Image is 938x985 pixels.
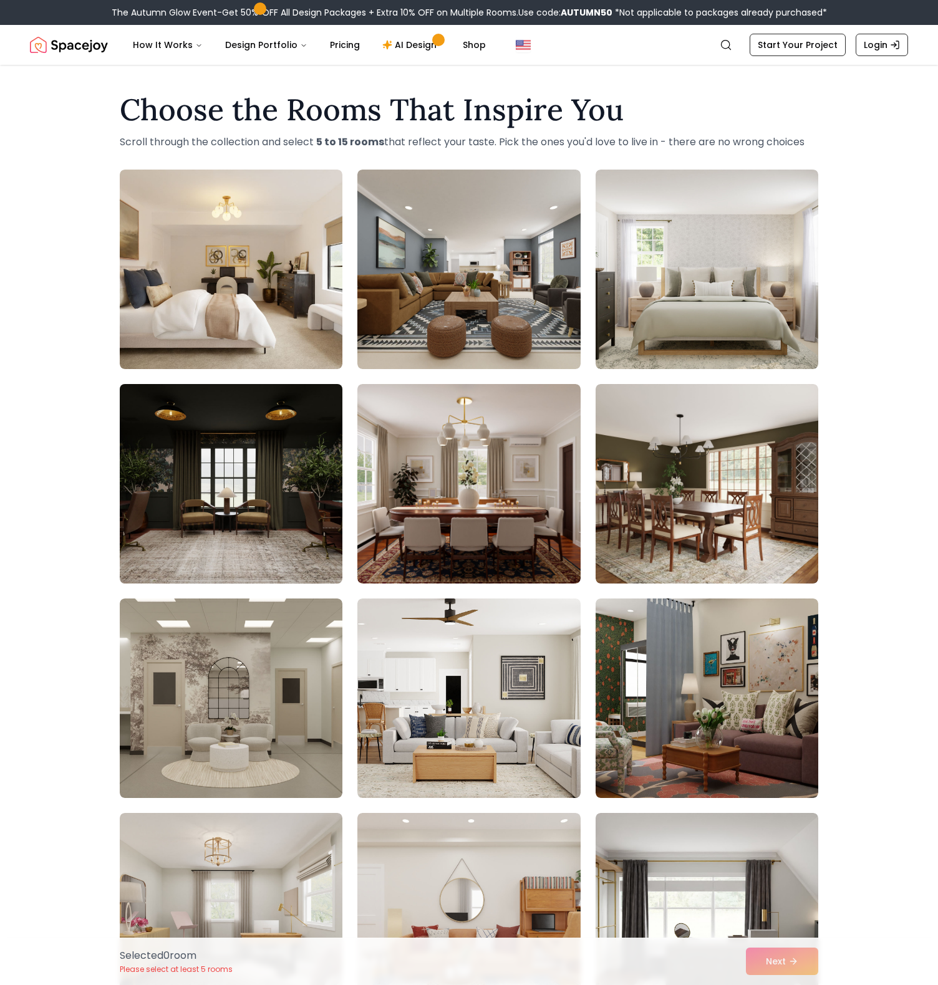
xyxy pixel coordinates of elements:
[357,170,580,369] img: Room room-2
[30,32,108,57] img: Spacejoy Logo
[120,598,342,798] img: Room room-7
[357,598,580,798] img: Room room-8
[30,32,108,57] a: Spacejoy
[372,32,450,57] a: AI Design
[123,32,496,57] nav: Main
[856,34,908,56] a: Login
[114,379,348,589] img: Room room-4
[30,25,908,65] nav: Global
[120,95,818,125] h1: Choose the Rooms That Inspire You
[516,37,531,52] img: United States
[750,34,846,56] a: Start Your Project
[596,170,818,369] img: Room room-3
[596,598,818,798] img: Room room-9
[561,6,612,19] b: AUTUMN50
[123,32,213,57] button: How It Works
[518,6,612,19] span: Use code:
[612,6,827,19] span: *Not applicable to packages already purchased*
[120,170,342,369] img: Room room-1
[357,384,580,584] img: Room room-5
[112,6,827,19] div: The Autumn Glow Event-Get 50% OFF All Design Packages + Extra 10% OFF on Multiple Rooms.
[215,32,317,57] button: Design Portfolio
[596,384,818,584] img: Room room-6
[320,32,370,57] a: Pricing
[316,135,384,149] strong: 5 to 15 rooms
[120,948,233,963] p: Selected 0 room
[120,964,233,974] p: Please select at least 5 rooms
[120,135,818,150] p: Scroll through the collection and select that reflect your taste. Pick the ones you'd love to liv...
[453,32,496,57] a: Shop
